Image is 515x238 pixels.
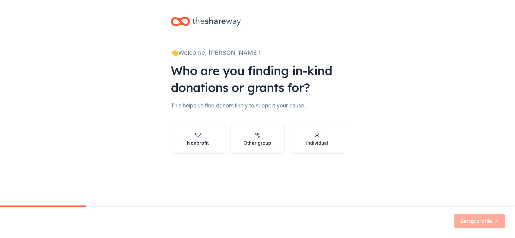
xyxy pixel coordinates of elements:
div: Nonprofit [187,139,209,147]
div: 👋 Welcome, [PERSON_NAME]! [171,48,345,57]
button: Individual [290,125,344,154]
div: Other group [243,139,271,147]
div: This helps us find donors likely to support your cause. [171,101,345,110]
div: Individual [306,139,328,147]
div: Who are you finding in-kind donations or grants for? [171,62,345,96]
button: Nonprofit [171,125,225,154]
button: Other group [230,125,285,154]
